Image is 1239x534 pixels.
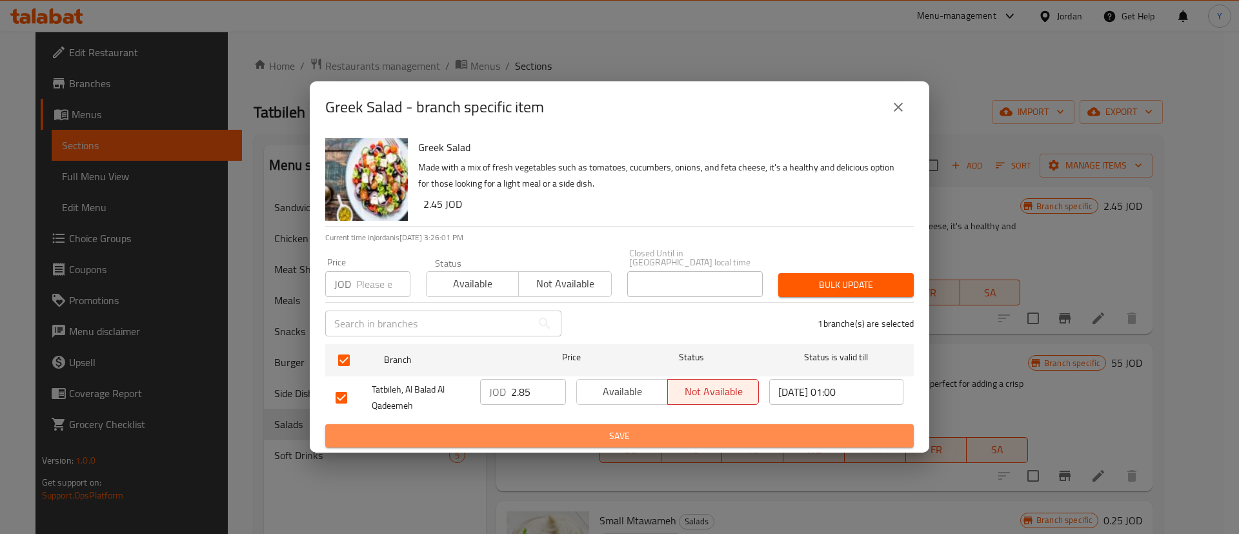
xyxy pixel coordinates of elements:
[432,274,514,293] span: Available
[423,195,903,213] h6: 2.45 JOD
[625,349,759,365] span: Status
[883,92,914,123] button: close
[769,349,903,365] span: Status is valid till
[426,271,519,297] button: Available
[529,349,614,365] span: Price
[325,232,914,243] p: Current time in Jordan is [DATE] 3:26:01 PM
[418,138,903,156] h6: Greek Salad
[418,159,903,192] p: Made with a mix of fresh vegetables such as tomatoes, cucumbers, onions, and feta cheese, it's a ...
[325,311,532,336] input: Search in branches
[334,276,351,292] p: JOD
[356,271,410,297] input: Please enter price
[778,273,914,297] button: Bulk update
[511,379,566,405] input: Please enter price
[384,352,518,368] span: Branch
[372,382,470,414] span: Tatbileh, Al Balad Al Qadeemeh
[489,384,506,400] p: JOD
[524,274,606,293] span: Not available
[667,379,759,405] button: Not available
[325,138,408,221] img: Greek Salad
[518,271,611,297] button: Not available
[576,379,668,405] button: Available
[673,382,754,401] span: Not available
[818,317,914,330] p: 1 branche(s) are selected
[336,428,903,444] span: Save
[325,97,544,118] h2: Greek Salad - branch specific item
[582,382,663,401] span: Available
[789,277,903,293] span: Bulk update
[325,424,914,448] button: Save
